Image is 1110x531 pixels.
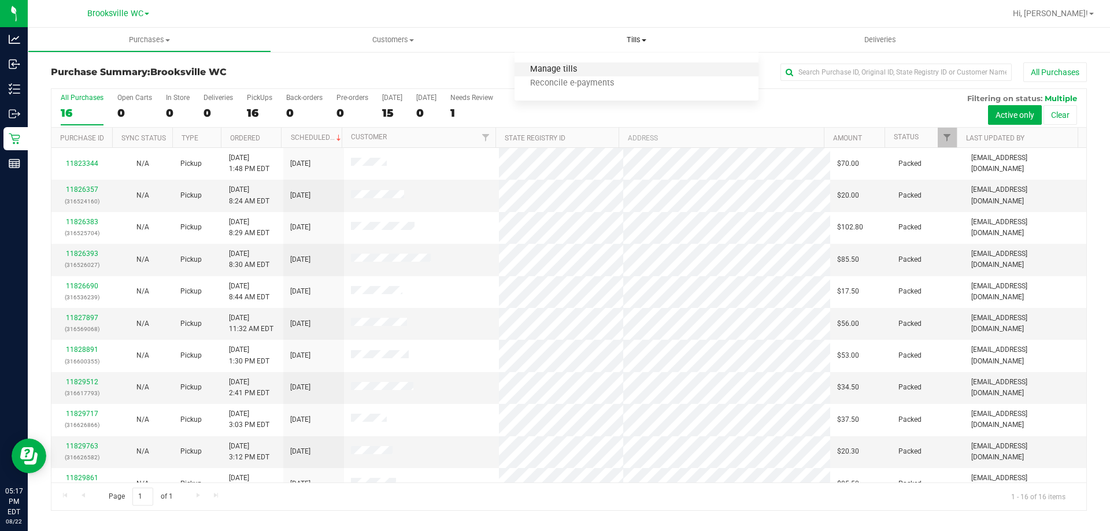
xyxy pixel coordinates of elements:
[898,382,922,393] span: Packed
[136,158,149,169] button: N/A
[66,442,98,450] a: 11829763
[505,134,565,142] a: State Registry ID
[136,446,149,457] button: N/A
[58,292,105,303] p: (316536239)
[971,344,1079,366] span: [EMAIL_ADDRESS][DOMAIN_NAME]
[971,153,1079,174] span: [EMAIL_ADDRESS][DOMAIN_NAME]
[60,134,104,142] a: Purchase ID
[336,106,368,120] div: 0
[66,218,98,226] a: 11826383
[898,158,922,169] span: Packed
[416,94,436,102] div: [DATE]
[837,382,859,393] span: $34.50
[619,128,824,148] th: Address
[136,383,149,391] span: Not Applicable
[58,388,105,399] p: (316617793)
[272,35,514,45] span: Customers
[9,158,20,169] inline-svg: Reports
[166,94,190,102] div: In Store
[898,446,922,457] span: Packed
[9,133,20,144] inline-svg: Retail
[515,35,758,45] span: Tills
[9,108,20,120] inline-svg: Outbound
[229,153,269,174] span: [DATE] 1:48 PM EDT
[837,446,859,457] span: $20.30
[1044,105,1077,125] button: Clear
[136,222,149,233] button: N/A
[229,409,269,430] span: [DATE] 3:03 PM EDT
[351,133,387,141] a: Customer
[290,382,310,393] span: [DATE]
[290,158,310,169] span: [DATE]
[898,222,922,233] span: Packed
[136,382,149,393] button: N/A
[247,106,272,120] div: 16
[136,447,149,455] span: Not Applicable
[180,414,202,425] span: Pickup
[758,28,1002,52] a: Deliveries
[229,441,269,463] span: [DATE] 3:12 PM EDT
[382,94,402,102] div: [DATE]
[971,409,1079,430] span: [EMAIL_ADDRESS][DOMAIN_NAME]
[9,34,20,45] inline-svg: Analytics
[136,286,149,297] button: N/A
[61,94,103,102] div: All Purchases
[229,313,273,335] span: [DATE] 11:32 AM EDT
[136,255,149,263] span: Not Applicable
[971,377,1079,399] span: [EMAIL_ADDRESS][DOMAIN_NAME]
[136,223,149,231] span: Not Applicable
[450,106,493,120] div: 1
[286,106,323,120] div: 0
[988,105,1042,125] button: Active only
[58,419,105,430] p: (316626866)
[136,254,149,265] button: N/A
[180,478,202,489] span: Pickup
[837,414,859,425] span: $37.50
[150,66,227,77] span: Brooksville WC
[87,9,143,18] span: Brooksville WC
[58,356,105,367] p: (316600355)
[898,286,922,297] span: Packed
[132,488,153,506] input: 1
[290,478,310,489] span: [DATE]
[9,83,20,95] inline-svg: Inventory
[837,350,859,361] span: $53.00
[966,134,1024,142] a: Last Updated By
[58,452,105,463] p: (316626582)
[66,250,98,258] a: 11826393
[136,320,149,328] span: Not Applicable
[28,28,271,52] a: Purchases
[66,474,98,482] a: 11829861
[5,486,23,517] p: 05:17 PM EDT
[58,228,105,239] p: (316525704)
[66,314,98,322] a: 11827897
[382,106,402,120] div: 15
[5,517,23,526] p: 08/22
[898,190,922,201] span: Packed
[136,351,149,359] span: Not Applicable
[136,191,149,199] span: Not Applicable
[271,28,515,52] a: Customers
[849,35,912,45] span: Deliveries
[66,185,98,194] a: 11826357
[1013,9,1088,18] span: Hi, [PERSON_NAME]!
[971,248,1079,270] span: [EMAIL_ADDRESS][DOMAIN_NAME]
[1023,62,1087,82] button: All Purchases
[290,318,310,329] span: [DATE]
[938,128,957,147] a: Filter
[136,190,149,201] button: N/A
[898,414,922,425] span: Packed
[66,410,98,418] a: 11829717
[58,259,105,270] p: (316526027)
[450,94,493,102] div: Needs Review
[229,281,269,303] span: [DATE] 8:44 AM EDT
[290,414,310,425] span: [DATE]
[286,94,323,102] div: Back-orders
[336,94,368,102] div: Pre-orders
[515,28,758,52] a: Tills Manage tills Reconcile e-payments
[515,65,593,75] span: Manage tills
[136,350,149,361] button: N/A
[136,478,149,489] button: N/A
[136,414,149,425] button: N/A
[229,248,269,270] span: [DATE] 8:30 AM EDT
